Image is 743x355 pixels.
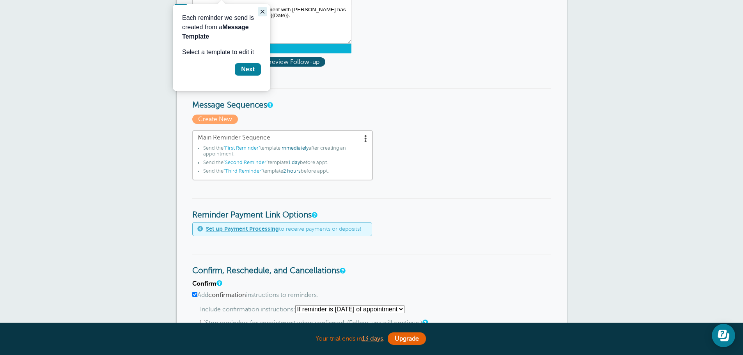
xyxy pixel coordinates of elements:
[260,57,325,67] span: Preview Follow-up
[288,160,300,165] span: 1 day
[203,168,367,177] li: Send the template before appt.
[388,332,426,345] a: Upgrade
[340,268,344,273] a: These settings apply to all templates. (They are not per-template settings). You can change the l...
[362,335,383,342] a: 13 days
[223,168,263,174] span: "Third Reminder"
[173,4,270,91] iframe: tooltip
[280,145,309,151] span: immediately
[260,58,327,65] a: Preview Follow-up
[198,134,367,141] span: Main Reminder Sequence
[192,291,551,299] label: Add instructions to reminders.
[283,168,301,174] span: 2 hours
[200,305,551,313] p: Include confirmation instructions:
[192,5,351,44] textarea: Hi {{First Name}}, your appointment with [PERSON_NAME] has been scheduled for {{Time}} on {{Date}}.
[206,226,279,232] a: Set up Payment Processing
[192,88,551,110] h3: Message Sequences
[223,160,268,165] span: "Second Reminder"
[192,280,551,288] h4: Confirm
[203,145,367,160] li: Send the template after creating an appointment.
[192,130,373,181] a: Main Reminder Sequence Send the"First Reminder"templateimmediatelyafter creating an appointment.S...
[192,116,240,123] a: Create New
[223,145,260,151] span: "First Reminder"
[216,281,221,286] a: A note will be added to SMS reminders that replying "C" will confirm the appointment. For email r...
[422,320,427,325] a: If you use two or more reminders, and a customer confirms an appointment after the first reminder...
[200,320,205,325] input: Stop reminders for appointment when confirmed. (Follow-ups will continue.)
[208,291,246,298] b: confirmation
[206,226,361,232] span: to receive payments or deposits!
[192,44,351,53] span: 97/320 characters
[267,102,272,108] a: Message Sequences allow you to setup multiple reminder schedules that can use different Message T...
[192,198,551,220] h3: Reminder Payment Link Options
[177,330,567,347] div: Your trial ends in .
[192,292,197,297] input: Addconfirmationinstructions to reminders.
[712,324,735,347] iframe: Resource center
[312,212,316,217] a: These settings apply to all templates. Automatically add a payment link to your reminders if an a...
[192,254,551,276] h3: Confirm, Reschedule, and Cancellations
[192,115,238,124] span: Create New
[203,160,367,168] li: Send the template before appt.
[200,320,551,327] label: Stop reminders for appointment when confirmed. (Follow-ups will continue.)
